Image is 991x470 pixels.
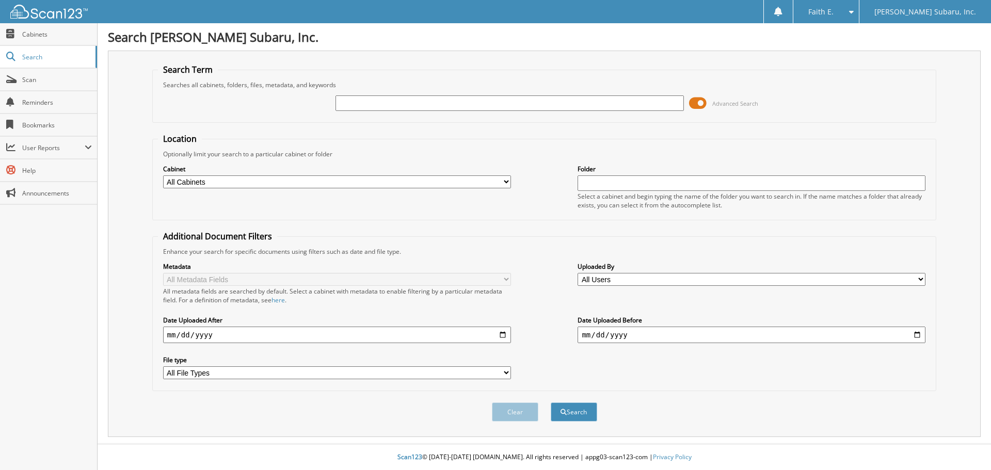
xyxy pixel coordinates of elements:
span: User Reports [22,143,85,152]
span: Cabinets [22,30,92,39]
input: start [163,327,511,343]
div: Select a cabinet and begin typing the name of the folder you want to search in. If the name match... [578,192,925,209]
a: here [271,296,285,304]
button: Search [551,402,597,422]
div: Optionally limit your search to a particular cabinet or folder [158,150,931,158]
img: scan123-logo-white.svg [10,5,88,19]
label: Uploaded By [578,262,925,271]
span: Scan [22,75,92,84]
span: Faith E. [808,9,834,15]
div: Enhance your search for specific documents using filters such as date and file type. [158,247,931,256]
span: Bookmarks [22,121,92,129]
input: end [578,327,925,343]
span: Announcements [22,189,92,198]
span: Advanced Search [712,100,758,107]
label: Cabinet [163,165,511,173]
div: Searches all cabinets, folders, files, metadata, and keywords [158,80,931,89]
label: Date Uploaded Before [578,316,925,325]
button: Clear [492,402,538,422]
label: Date Uploaded After [163,316,511,325]
iframe: Chat Widget [939,420,991,470]
h1: Search [PERSON_NAME] Subaru, Inc. [108,28,981,45]
legend: Search Term [158,64,218,75]
span: Search [22,53,90,61]
span: Scan123 [397,452,422,461]
span: Help [22,166,92,175]
a: Privacy Policy [653,452,692,461]
div: All metadata fields are searched by default. Select a cabinet with metadata to enable filtering b... [163,287,511,304]
label: File type [163,355,511,364]
legend: Additional Document Filters [158,231,277,242]
div: © [DATE]-[DATE] [DOMAIN_NAME]. All rights reserved | appg03-scan123-com | [98,445,991,470]
label: Folder [578,165,925,173]
span: Reminders [22,98,92,107]
label: Metadata [163,262,511,271]
legend: Location [158,133,202,144]
span: [PERSON_NAME] Subaru, Inc. [874,9,976,15]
